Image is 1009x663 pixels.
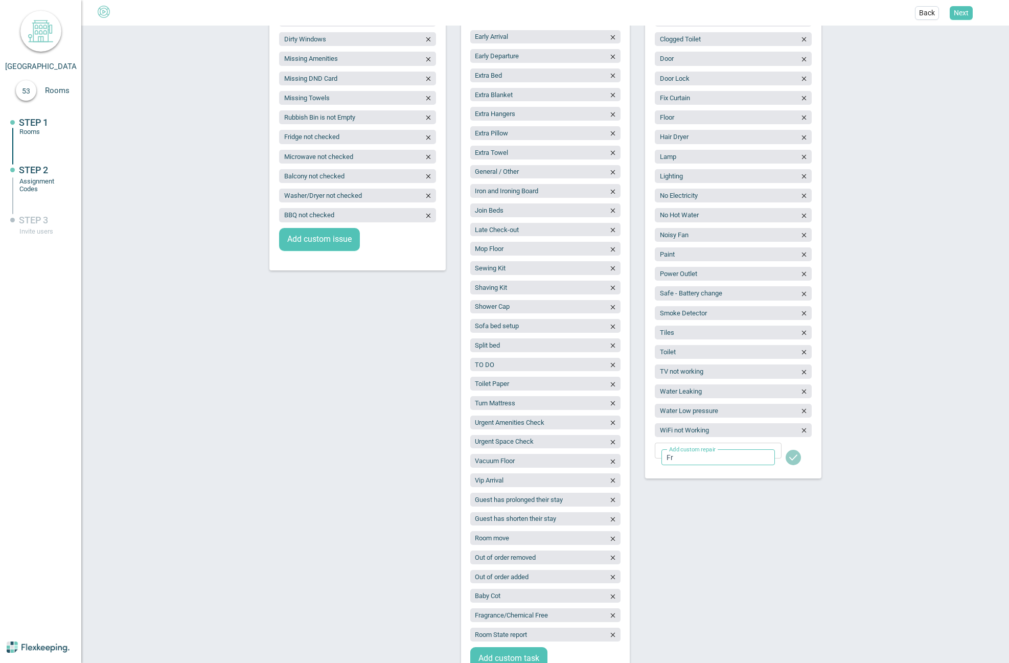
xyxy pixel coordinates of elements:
[475,284,507,291] span: Shaving Kit
[660,309,707,317] span: Smoke Detector
[284,113,355,121] span: Rubbish Bin is not Empty
[284,133,339,141] span: Fridge not checked
[954,8,969,18] span: Next
[475,534,509,542] span: Room move
[475,554,536,561] span: Out of order removed
[660,270,697,278] span: Power Outlet
[475,341,500,349] span: Split bed
[19,165,48,175] span: STEP 2
[660,348,676,356] span: Toilet
[475,168,519,175] span: General / Other
[475,515,556,522] span: Guest has shorten their stay
[284,192,362,199] span: Washer/Dryer not checked
[475,457,515,465] span: Vacuum Floor
[660,211,699,219] span: No Hot Water
[475,361,494,369] span: TO DO
[287,234,352,245] span: Add custom issue
[475,419,544,426] span: Urgent Amenities Check
[284,211,334,219] span: BBQ not checked
[16,80,36,101] div: 53
[660,407,718,415] span: Water Low pressure
[660,133,689,141] span: Hair Dryer
[660,387,702,395] span: Water Leaking
[475,187,538,195] span: Iron and Ironing Board
[660,231,689,239] span: Noisy Fan
[475,592,500,600] span: Baby Cot
[660,94,690,102] span: Fix Curtain
[19,215,48,225] span: STEP 3
[660,172,683,180] span: Lighting
[19,128,65,135] div: Rooms
[284,94,330,102] span: Missing Towels
[660,368,703,375] span: TV not working
[284,172,345,180] span: Balcony not checked
[475,496,563,504] span: Guest has prolonged their stay
[660,426,709,434] span: WiFi not Working
[475,303,510,310] span: Shower Cap
[660,113,674,121] span: Floor
[475,226,519,234] span: Late Check-out
[475,438,534,445] span: Urgent Space Check
[475,72,502,79] span: Extra Bed
[5,62,79,71] span: [GEOGRAPHIC_DATA]
[19,117,48,128] span: STEP 1
[919,8,935,18] span: Back
[475,573,529,581] span: Out of order added
[475,264,506,272] span: Sewing Kit
[475,476,503,484] span: Vip Arrival
[284,75,337,82] span: Missing DND Card
[475,322,519,330] span: Sofa bed setup
[660,55,674,62] span: Door
[660,75,690,82] span: Door Lock
[660,192,698,199] span: No Electricity
[950,6,973,20] button: Next
[475,52,519,60] span: Early Departure
[475,110,515,118] span: Extra Hangers
[660,35,701,43] span: Clogged Toilet
[279,228,360,251] button: Add custom issue
[475,207,503,214] span: Join Beds
[660,153,676,161] span: Lamp
[475,33,508,40] span: Early Arrival
[475,149,508,156] span: Extra Towel
[475,399,515,407] span: Turn Mattress
[660,289,722,297] span: Safe - Battery change
[660,329,674,336] span: Tiles
[475,631,527,638] span: Room State report
[19,177,65,193] div: Assignment Codes
[915,6,939,20] button: Back
[475,129,508,137] span: Extra Pillow
[19,227,65,235] div: Invite users
[475,245,503,253] span: Mop Floor
[284,35,326,43] span: Dirty Windows
[284,55,338,62] span: Missing Amenities
[475,611,548,619] span: Fragrance/Chemical Free
[45,86,81,95] span: Rooms
[284,153,353,161] span: Microwave not checked
[660,250,675,258] span: Paint
[475,91,513,99] span: Extra Blanket
[475,380,509,387] span: Toilet Paper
